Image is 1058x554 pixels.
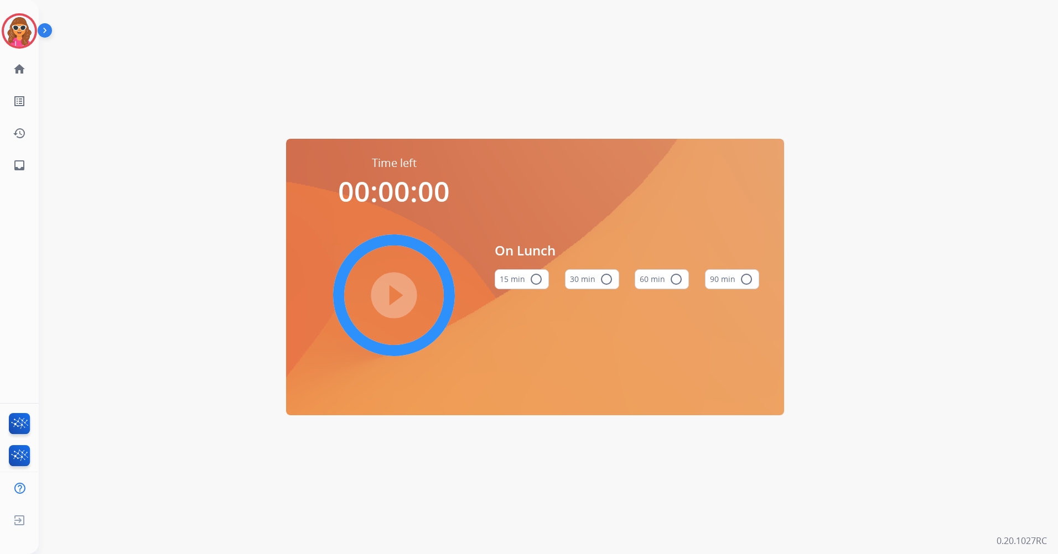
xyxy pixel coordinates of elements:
[495,241,759,260] span: On Lunch
[565,269,619,289] button: 30 min
[635,269,689,289] button: 60 min
[740,273,753,286] mat-icon: radio_button_unchecked
[997,534,1047,547] p: 0.20.1027RC
[495,269,549,289] button: 15 min
[13,62,26,76] mat-icon: home
[600,273,613,286] mat-icon: radio_button_unchecked
[338,173,450,210] span: 00:00:00
[4,15,35,46] img: avatar
[13,127,26,140] mat-icon: history
[13,95,26,108] mat-icon: list_alt
[13,159,26,172] mat-icon: inbox
[372,155,417,171] span: Time left
[670,273,683,286] mat-icon: radio_button_unchecked
[530,273,543,286] mat-icon: radio_button_unchecked
[705,269,759,289] button: 90 min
